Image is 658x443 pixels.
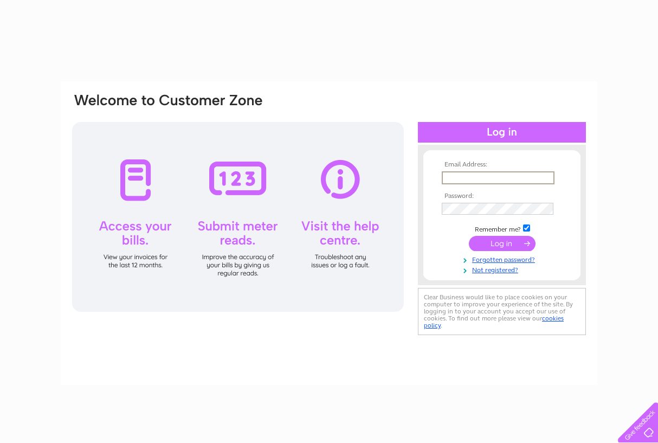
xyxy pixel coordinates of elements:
[439,161,565,169] th: Email Address:
[469,236,536,251] input: Submit
[439,223,565,234] td: Remember me?
[442,254,565,264] a: Forgotten password?
[424,314,564,329] a: cookies policy
[442,264,565,274] a: Not registered?
[439,192,565,200] th: Password:
[418,288,586,335] div: Clear Business would like to place cookies on your computer to improve your experience of the sit...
